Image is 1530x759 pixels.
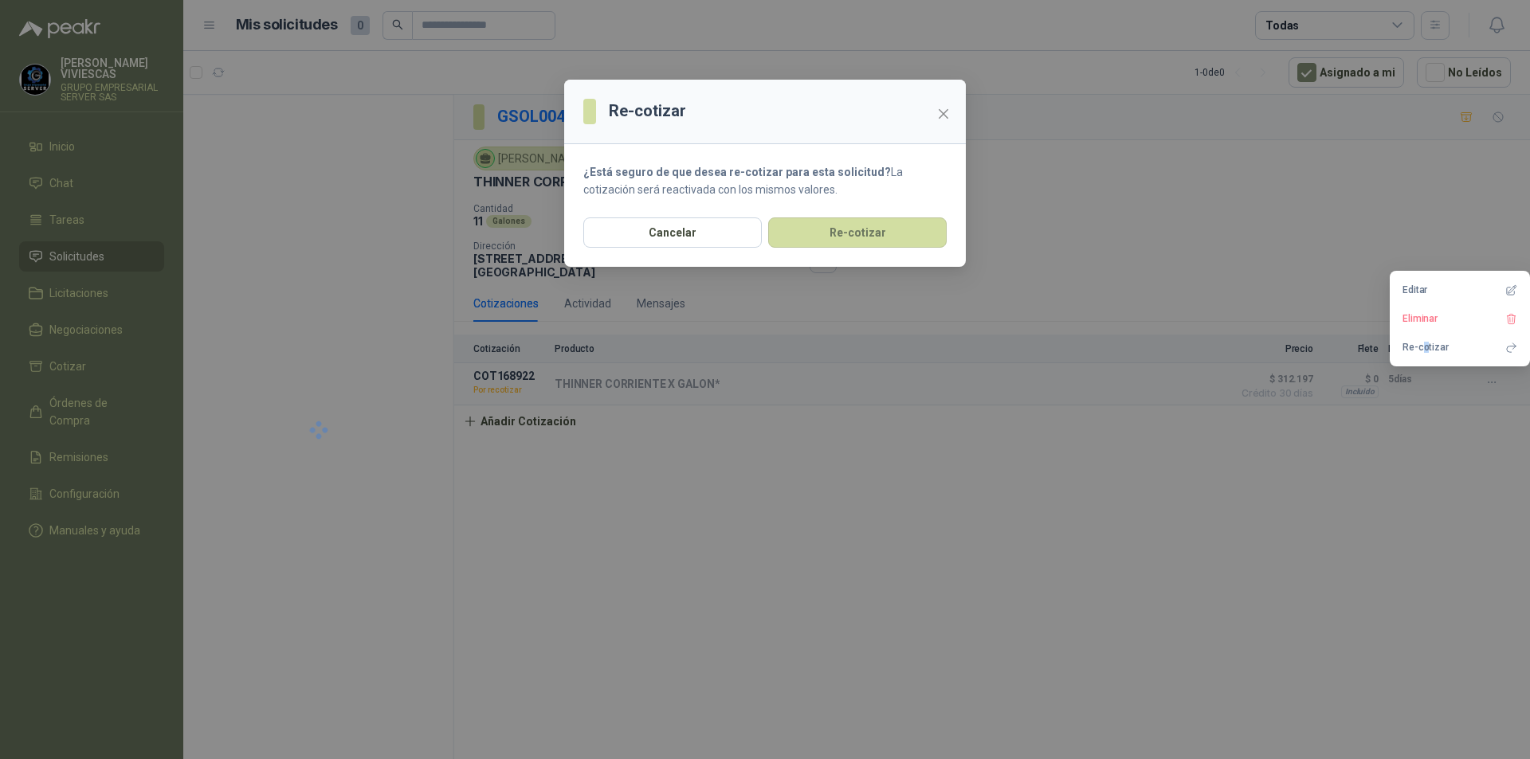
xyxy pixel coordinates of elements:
span: close [937,108,950,120]
p: La cotización será reactivada con los mismos valores. [583,163,947,198]
button: Re-cotizar [768,217,947,248]
h3: Re-cotizar [609,99,686,123]
button: Close [931,101,956,127]
strong: ¿Está seguro de que desea re-cotizar para esta solicitud? [583,166,891,178]
button: Cancelar [583,217,762,248]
